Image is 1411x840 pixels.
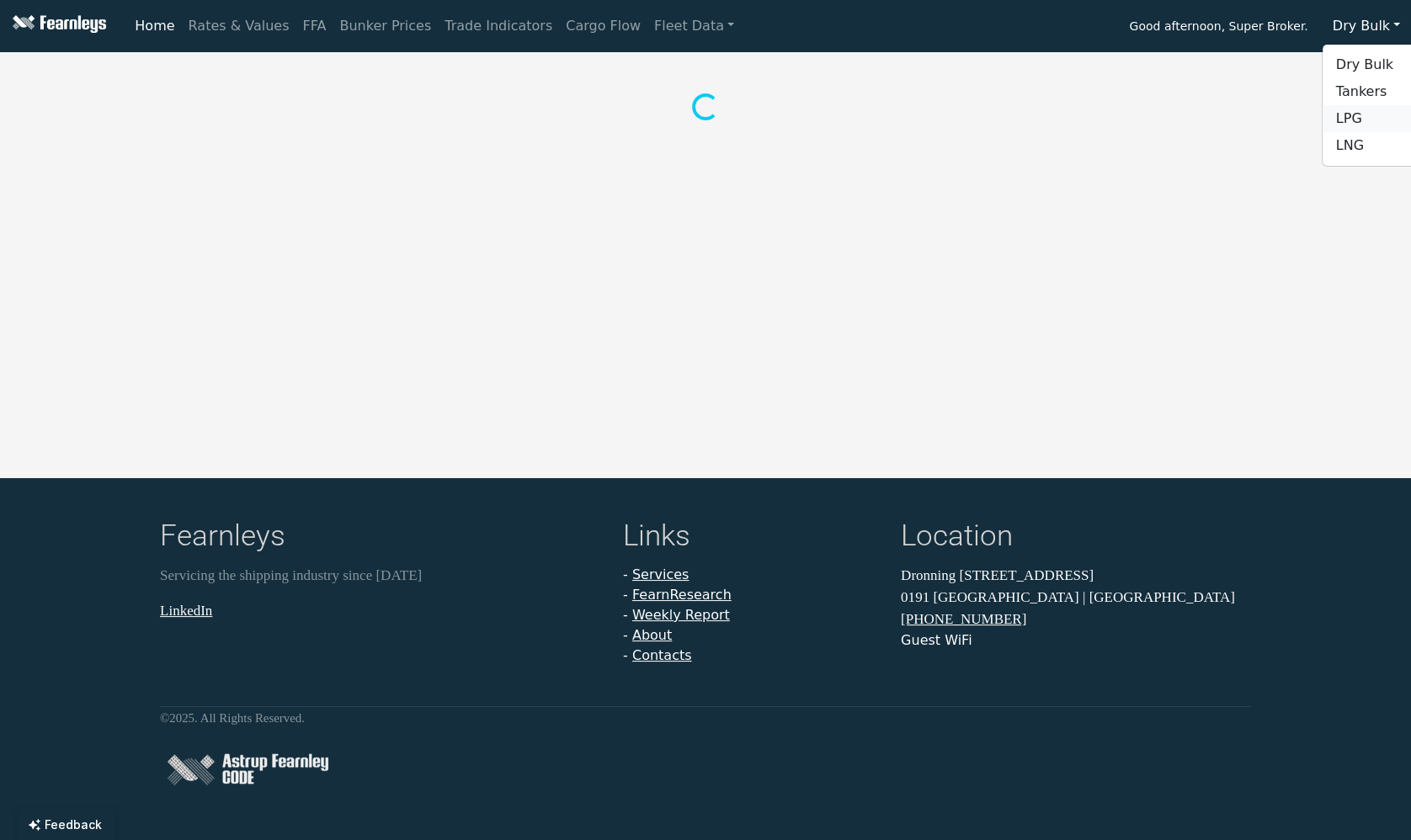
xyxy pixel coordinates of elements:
a: Home [128,9,181,43]
a: Fleet Data [647,9,741,43]
li: - [623,565,881,585]
a: Cargo Flow [559,9,647,43]
a: About [632,627,672,643]
a: Services [632,566,689,582]
h4: Links [623,518,881,558]
a: Bunker Prices [333,9,438,43]
button: Dry Bulk [1322,10,1411,42]
li: - [623,625,881,646]
a: Weekly Report [632,607,730,623]
p: 0191 [GEOGRAPHIC_DATA] | [GEOGRAPHIC_DATA] [901,586,1251,608]
li: - [623,605,881,625]
p: Dronning [STREET_ADDRESS] [901,565,1251,587]
a: FFA [296,9,333,43]
a: [PHONE_NUMBER] [901,611,1026,627]
img: Fearnleys Logo [8,15,106,36]
a: FearnResearch [632,587,732,603]
a: Trade Indicators [438,9,559,43]
a: Contacts [632,647,692,663]
button: Guest WiFi [901,630,972,651]
small: © 2025 . All Rights Reserved. [160,711,305,725]
h4: Fearnleys [160,518,603,558]
li: - [623,585,881,605]
a: Rates & Values [182,9,296,43]
p: Servicing the shipping industry since [DATE] [160,565,603,587]
span: Good afternoon, Super Broker. [1129,13,1307,42]
li: - [623,646,881,666]
h4: Location [901,518,1251,558]
a: LinkedIn [160,602,212,618]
